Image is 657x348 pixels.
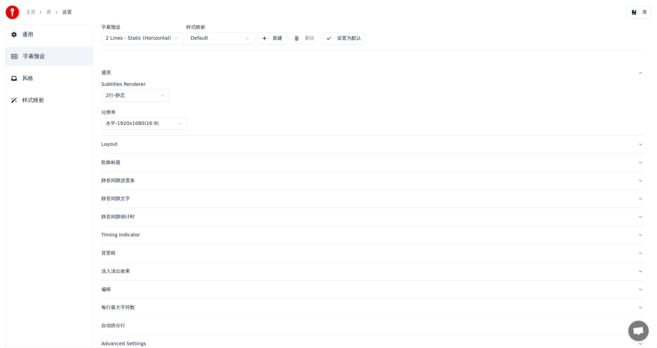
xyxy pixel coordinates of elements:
span: 字幕预设 [23,52,45,61]
div: 每行最大字符数 [101,304,632,311]
a: 主页 [26,9,36,16]
button: 设置为默认 [322,32,365,44]
span: 样式映射 [22,96,44,104]
div: 开放式聊天 [628,321,649,341]
button: 背景框 [101,244,643,262]
div: Layout [101,141,632,148]
button: Layout [101,136,643,153]
button: Timing Indicator [101,226,643,244]
button: 库 [627,6,652,18]
span: 设置 [62,9,72,16]
div: 自动拆分行 [101,322,632,329]
div: 通用 [101,82,643,135]
button: 新建 [257,32,287,44]
div: 静音间隙进度条 [101,177,632,184]
button: 歌曲标题 [101,154,643,171]
img: youka [5,5,19,19]
div: 静音间隙倒计时 [101,214,632,220]
button: 静音间隙文字 [101,190,643,208]
a: 库 [47,9,51,16]
div: Timing Indicator [101,232,632,239]
div: 背景框 [101,250,632,257]
nav: breadcrumb [26,9,72,16]
button: 自动拆分行 [101,317,643,335]
button: 通用 [101,64,643,82]
label: Subtitles Renderer [101,82,643,87]
span: 风格 [22,74,33,82]
button: 每行最大字符数 [101,299,643,317]
label: 字幕预设 [101,25,183,29]
div: Advanced Settings [101,340,632,347]
span: 通用 [22,30,33,39]
button: 样式映射 [6,91,93,110]
button: 风格 [6,69,93,88]
button: 淡入淡出效果 [101,262,643,280]
button: 静音间隙进度条 [101,172,643,190]
div: 静音间隙文字 [101,195,632,202]
div: 偏移 [101,286,632,293]
div: 歌曲标题 [101,159,632,166]
button: 字幕预设 [6,47,93,66]
div: 通用 [101,69,632,76]
button: 偏移 [101,281,643,298]
div: 淡入淡出效果 [101,268,632,275]
label: 分辨率 [101,110,643,115]
button: 静音间隙倒计时 [101,208,643,226]
label: 样式映射 [186,25,255,29]
button: 通用 [6,25,93,44]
